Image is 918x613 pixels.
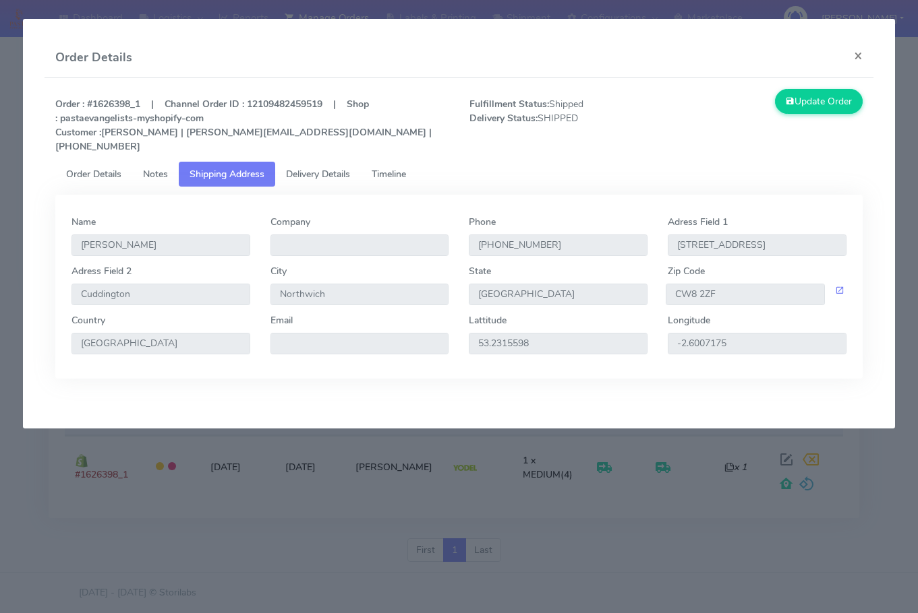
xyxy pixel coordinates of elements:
label: Longitude [668,313,710,327]
label: Lattitude [469,313,507,327]
h4: Order Details [55,49,132,67]
label: Company [270,215,310,229]
span: Notes [143,168,168,181]
label: Adress Field 1 [668,215,728,229]
label: Zip Code [668,264,705,278]
label: Country [71,313,105,327]
ul: Tabs [55,162,862,187]
strong: Order : #1626398_1 | Channel Order ID : 12109482459519 | Shop : pastaevangelists-myshopify-com [P... [55,98,432,153]
label: City [270,264,287,278]
strong: Delivery Status: [469,112,538,125]
label: Name [71,215,96,229]
span: Timeline [372,168,406,181]
span: Shipped SHIPPED [459,97,666,154]
label: Phone [469,215,496,229]
label: State [469,264,491,278]
span: Delivery Details [286,168,350,181]
label: Email [270,313,293,327]
label: Adress Field 2 [71,264,132,278]
strong: Fulfillment Status: [469,98,549,110]
button: Close [843,38,873,73]
button: Update Order [775,89,863,114]
span: Order Details [66,168,121,181]
strong: Customer : [55,126,101,139]
span: Shipping Address [190,168,264,181]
